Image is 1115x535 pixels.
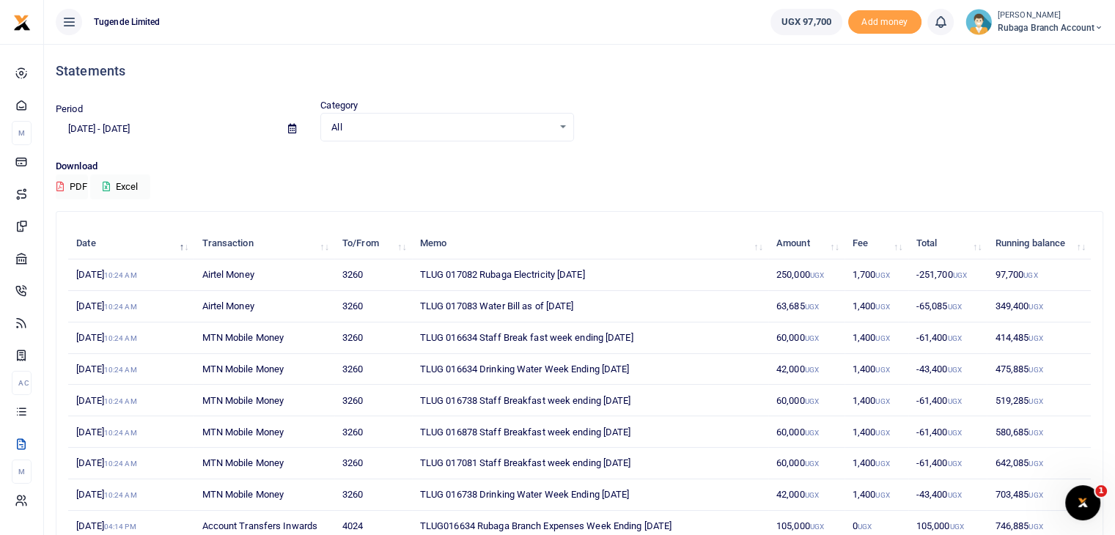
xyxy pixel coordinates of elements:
small: UGX [810,271,824,279]
small: UGX [949,523,963,531]
td: [DATE] [68,479,194,511]
td: 1,400 [844,416,908,448]
td: MTN Mobile Money [194,354,334,385]
td: 1,400 [844,385,908,416]
td: 42,000 [768,479,844,511]
td: -43,400 [908,479,987,511]
th: Total: activate to sort column ascending [908,228,987,259]
small: UGX [1028,366,1042,374]
small: UGX [953,271,967,279]
td: TLUG 017083 Water Bill as of [DATE] [412,291,768,322]
li: Ac [12,371,32,395]
label: Period [56,102,83,117]
small: UGX [805,429,819,437]
td: Airtel Money [194,291,334,322]
td: 60,000 [768,385,844,416]
td: MTN Mobile Money [194,479,334,511]
small: 10:24 AM [104,303,137,311]
td: [DATE] [68,385,194,416]
small: UGX [875,460,889,468]
td: TLUG 016738 Staff Breakfast week ending [DATE] [412,385,768,416]
td: 1,700 [844,259,908,291]
small: [PERSON_NAME] [998,10,1103,22]
td: [DATE] [68,259,194,291]
th: Transaction: activate to sort column ascending [194,228,334,259]
td: TLUG 016878 Staff Breakfast week ending [DATE] [412,416,768,448]
td: 1,400 [844,354,908,385]
li: Toup your wallet [848,10,921,34]
small: UGX [1028,523,1042,531]
small: UGX [810,523,824,531]
small: UGX [1028,334,1042,342]
th: Amount: activate to sort column ascending [768,228,844,259]
small: UGX [805,397,819,405]
small: UGX [1028,303,1042,311]
a: Add money [848,15,921,26]
small: UGX [1028,491,1042,499]
small: UGX [875,271,889,279]
small: UGX [805,460,819,468]
small: UGX [947,334,961,342]
td: 1,400 [844,291,908,322]
th: Memo: activate to sort column ascending [412,228,768,259]
td: [DATE] [68,291,194,322]
small: UGX [947,366,961,374]
span: Tugende Limited [88,15,166,29]
td: -61,400 [908,448,987,479]
th: Fee: activate to sort column ascending [844,228,908,259]
td: TLUG 016634 Staff Break fast week ending [DATE] [412,322,768,354]
td: -251,700 [908,259,987,291]
small: UGX [805,491,819,499]
button: PDF [56,174,88,199]
small: 04:14 PM [104,523,136,531]
td: 414,485 [987,322,1091,354]
small: UGX [805,366,819,374]
small: 10:24 AM [104,397,137,405]
td: Airtel Money [194,259,334,291]
small: UGX [805,334,819,342]
small: UGX [1023,271,1037,279]
small: 10:24 AM [104,429,137,437]
td: TLUG 017082 Rubaga Electricity [DATE] [412,259,768,291]
th: To/From: activate to sort column ascending [334,228,412,259]
small: UGX [875,491,889,499]
td: 349,400 [987,291,1091,322]
th: Date: activate to sort column descending [68,228,194,259]
td: [DATE] [68,416,194,448]
td: 3260 [334,448,412,479]
span: 1 [1095,485,1107,497]
input: select period [56,117,276,141]
td: 3260 [334,259,412,291]
td: 580,685 [987,416,1091,448]
span: Add money [848,10,921,34]
td: 60,000 [768,416,844,448]
td: TLUG 017081 Staff Breakfast week ending [DATE] [412,448,768,479]
small: UGX [1028,460,1042,468]
td: -43,400 [908,354,987,385]
td: MTN Mobile Money [194,385,334,416]
small: UGX [947,491,961,499]
small: UGX [875,303,889,311]
td: [DATE] [68,322,194,354]
td: 3260 [334,322,412,354]
span: All [331,120,552,135]
small: UGX [1028,397,1042,405]
td: -61,400 [908,416,987,448]
td: 60,000 [768,448,844,479]
td: 250,000 [768,259,844,291]
span: Rubaga branch account [998,21,1103,34]
small: UGX [947,460,961,468]
a: UGX 97,700 [770,9,842,35]
li: M [12,460,32,484]
button: Excel [90,174,150,199]
small: 10:24 AM [104,491,137,499]
td: 3260 [334,385,412,416]
small: UGX [875,429,889,437]
small: 10:24 AM [104,366,137,374]
li: M [12,121,32,145]
td: TLUG 016634 Drinking Water Week Ending [DATE] [412,354,768,385]
td: 1,400 [844,448,908,479]
small: 10:24 AM [104,271,137,279]
small: UGX [947,397,961,405]
h4: Statements [56,63,1103,79]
